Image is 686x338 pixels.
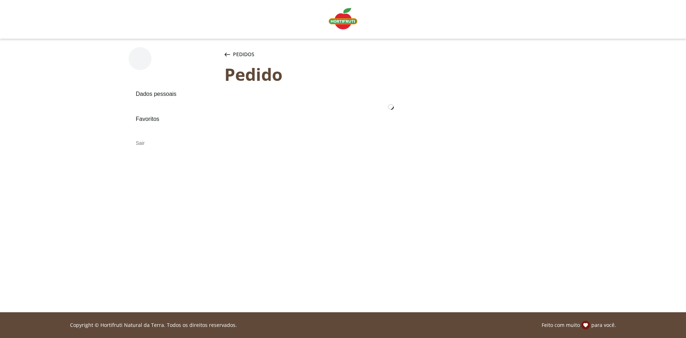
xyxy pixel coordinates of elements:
div: Sair [129,134,219,152]
a: Logo [326,5,360,34]
img: amor [581,321,590,329]
span: Pedidos [233,51,254,58]
p: Copyright © Hortifruti Natural da Terra. Todos os direitos reservados. [70,322,237,329]
p: Feito com muito para você. [542,321,616,329]
div: Linha de sessão [3,321,683,329]
a: Favoritos [129,109,219,129]
a: Dados pessoais [129,84,219,104]
div: Pedido [224,64,557,84]
button: Pedidos [223,47,256,62]
img: Logo [329,8,357,29]
img: loader [388,104,394,110]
